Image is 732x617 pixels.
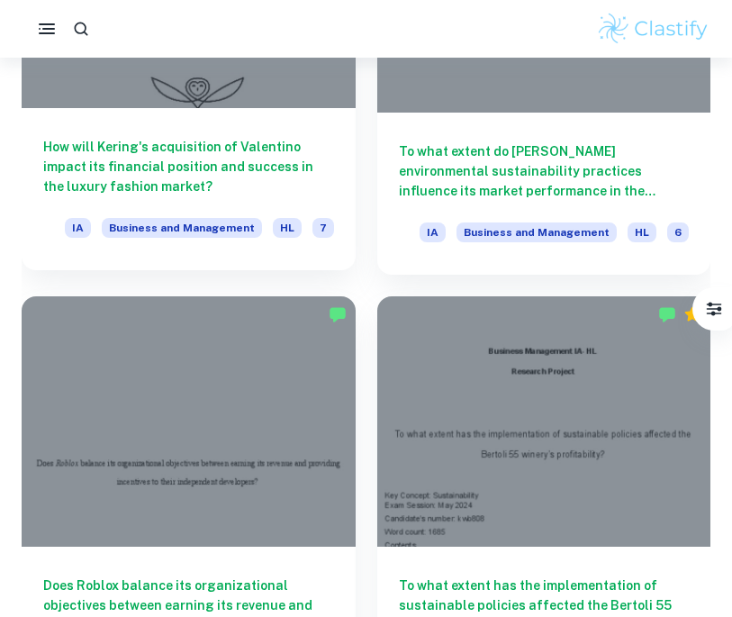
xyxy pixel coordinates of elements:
[667,222,689,242] span: 6
[596,11,710,47] img: Clastify logo
[312,218,334,238] span: 7
[696,291,732,327] button: Filter
[399,141,690,201] h6: To what extent do [PERSON_NAME] environmental sustainability practices influence its market perfo...
[683,305,701,323] div: Premium
[102,218,262,238] span: Business and Management
[658,305,676,323] img: Marked
[329,305,347,323] img: Marked
[65,218,91,238] span: IA
[420,222,446,242] span: IA
[273,218,302,238] span: HL
[456,222,617,242] span: Business and Management
[43,137,334,196] h6: How will Kering's acquisition of Valentino impact its financial position and success in the luxur...
[628,222,656,242] span: HL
